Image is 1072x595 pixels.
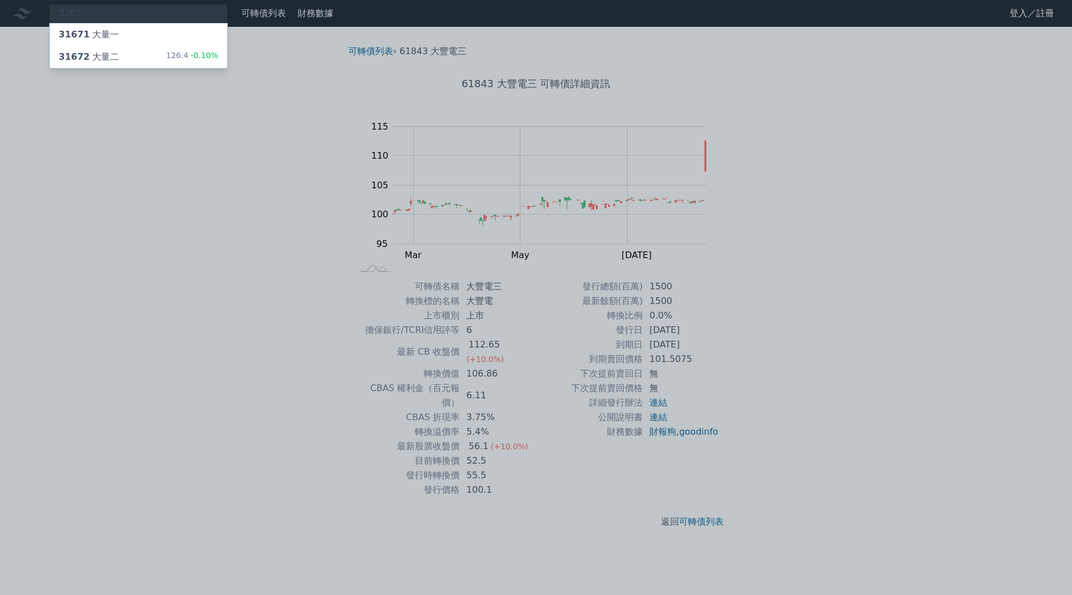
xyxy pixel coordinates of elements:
[188,51,218,60] span: -0.10%
[59,29,90,40] span: 31671
[59,28,119,41] div: 大量一
[59,51,90,62] span: 31672
[50,23,227,46] a: 31671大量一
[50,46,227,68] a: 31672大量二 126.4-0.10%
[59,50,119,64] div: 大量二
[166,50,218,64] div: 126.4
